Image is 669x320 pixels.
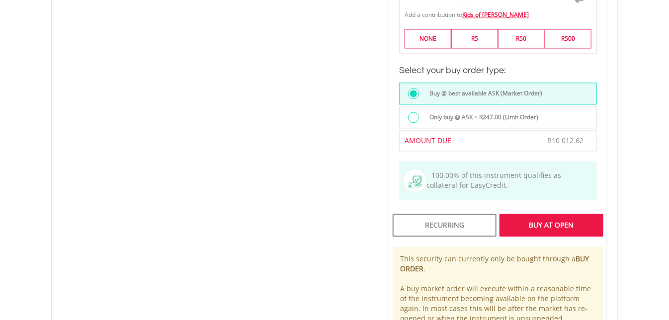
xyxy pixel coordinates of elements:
a: Kids of [PERSON_NAME] [462,10,529,19]
span: R10 012.62 [547,136,584,145]
label: R5 [451,29,498,48]
span: 100.00% of this instrument qualifies as collateral for EasyCredit. [426,170,561,190]
label: R50 [498,29,545,48]
div: Recurring [393,214,497,237]
span: AMOUNT DUE [405,136,451,145]
label: Buy @ best available ASK (Market Order) [424,88,543,99]
b: BUY ORDER [400,254,589,273]
label: Only buy @ ASK ≤ R247.00 (Limit Order) [424,112,539,123]
h3: Select your buy order type: [399,64,597,78]
div: Buy At Open [500,214,603,237]
label: R500 [545,29,591,48]
img: collateral-qualifying-green.svg [409,175,422,188]
label: NONE [405,29,451,48]
div: Add a contribution to [400,5,596,19]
